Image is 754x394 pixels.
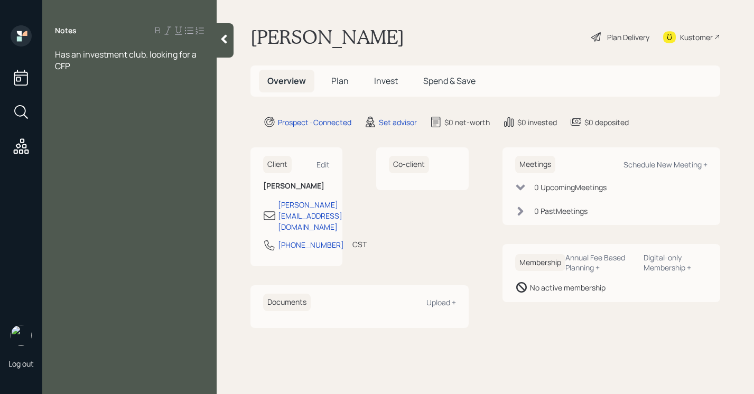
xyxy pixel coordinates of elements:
span: Invest [374,75,398,87]
div: $0 net-worth [444,117,490,128]
label: Notes [55,25,77,36]
div: 0 Past Meeting s [534,205,588,217]
div: $0 deposited [584,117,629,128]
h6: Membership [515,254,565,271]
div: [PHONE_NUMBER] [278,239,344,250]
div: Plan Delivery [607,32,649,43]
div: Prospect · Connected [278,117,351,128]
div: Annual Fee Based Planning + [565,252,636,273]
div: CST [352,239,367,250]
div: Upload + [426,297,456,307]
div: $0 invested [517,117,557,128]
img: retirable_logo.png [11,325,32,346]
h6: [PERSON_NAME] [263,182,330,191]
h6: Client [263,156,292,173]
h1: [PERSON_NAME] [250,25,404,49]
div: 0 Upcoming Meeting s [534,182,607,193]
div: No active membership [530,282,606,293]
span: Plan [331,75,349,87]
div: Schedule New Meeting + [623,160,708,170]
div: Log out [8,359,34,369]
span: Overview [267,75,306,87]
div: Set advisor [379,117,417,128]
div: [PERSON_NAME][EMAIL_ADDRESS][DOMAIN_NAME] [278,199,342,232]
div: Edit [317,160,330,170]
div: Digital-only Membership + [644,252,708,273]
h6: Documents [263,294,311,311]
h6: Meetings [515,156,555,173]
div: Kustomer [680,32,713,43]
span: Spend & Save [423,75,476,87]
h6: Co-client [389,156,429,173]
span: Has an investment club. looking for a CFP [55,49,198,72]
